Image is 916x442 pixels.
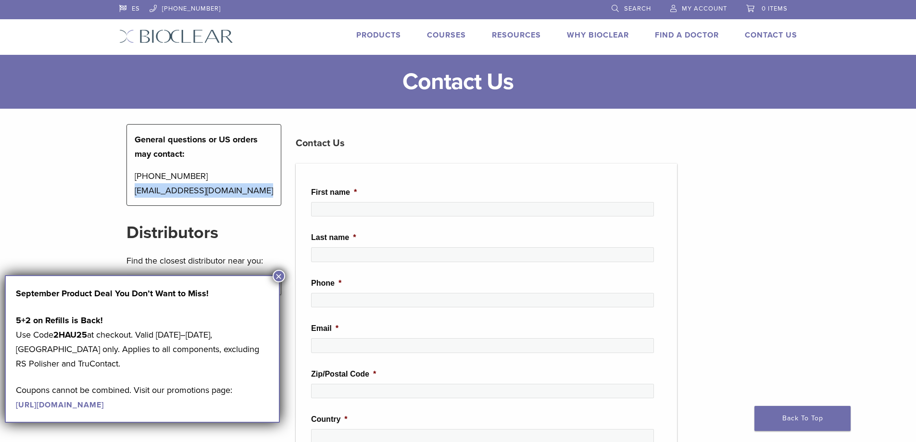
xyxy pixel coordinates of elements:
[16,288,209,299] strong: September Product Deal You Don’t Want to Miss!
[311,415,348,425] label: Country
[273,270,285,282] button: Close
[135,134,258,159] strong: General questions or US orders may contact:
[16,383,269,412] p: Coupons cannot be combined. Visit our promotions page:
[126,253,282,268] p: Find the closest distributor near you:
[53,329,87,340] strong: 2HAU25
[682,5,727,13] span: My Account
[567,30,629,40] a: Why Bioclear
[311,188,357,198] label: First name
[296,132,677,155] h3: Contact Us
[16,400,104,410] a: [URL][DOMAIN_NAME]
[311,324,339,334] label: Email
[16,313,269,371] p: Use Code at checkout. Valid [DATE]–[DATE], [GEOGRAPHIC_DATA] only. Applies to all components, exc...
[311,369,376,379] label: Zip/Postal Code
[311,278,341,289] label: Phone
[135,169,274,198] p: [PHONE_NUMBER] [EMAIL_ADDRESS][DOMAIN_NAME]
[311,233,356,243] label: Last name
[492,30,541,40] a: Resources
[126,221,282,244] h2: Distributors
[119,29,233,43] img: Bioclear
[655,30,719,40] a: Find A Doctor
[762,5,788,13] span: 0 items
[427,30,466,40] a: Courses
[16,315,103,326] strong: 5+2 on Refills is Back!
[624,5,651,13] span: Search
[754,406,851,431] a: Back To Top
[356,30,401,40] a: Products
[745,30,797,40] a: Contact Us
